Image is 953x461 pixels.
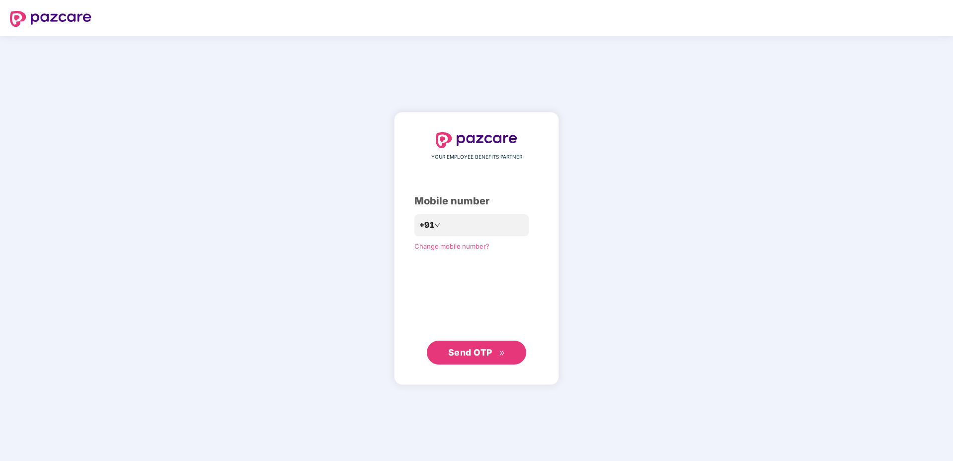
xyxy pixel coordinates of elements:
[419,219,434,231] span: +91
[414,193,539,209] div: Mobile number
[499,350,505,357] span: double-right
[436,132,517,148] img: logo
[10,11,91,27] img: logo
[427,341,526,365] button: Send OTPdouble-right
[448,347,492,358] span: Send OTP
[414,242,489,250] a: Change mobile number?
[431,153,522,161] span: YOUR EMPLOYEE BENEFITS PARTNER
[434,222,440,228] span: down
